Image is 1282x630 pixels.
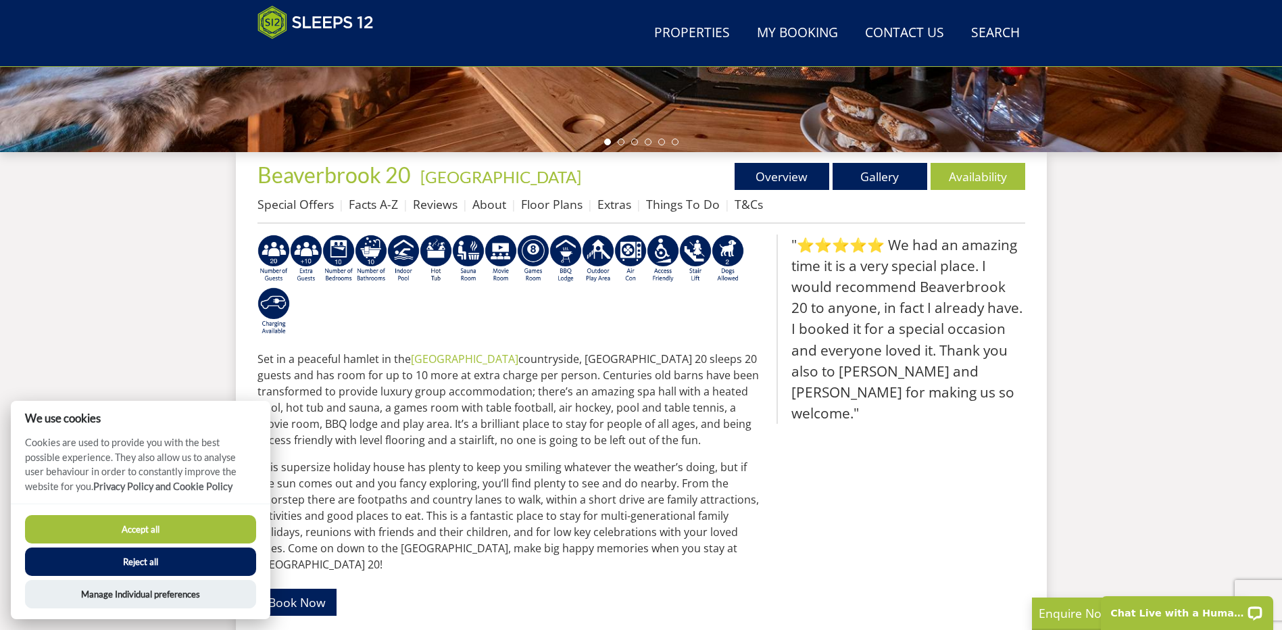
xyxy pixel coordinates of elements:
button: Reject all [25,548,256,576]
a: Things To Do [646,196,720,212]
a: Gallery [833,163,927,190]
p: This supersize holiday house has plenty to keep you smiling whatever the weather’s doing, but if ... [257,459,766,573]
a: Book Now [257,589,337,615]
a: Availability [931,163,1025,190]
a: [GEOGRAPHIC_DATA] [420,167,581,187]
img: AD_4nXfvn8RXFi48Si5WD_ef5izgnipSIXhRnV2E_jgdafhtv5bNmI08a5B0Z5Dh6wygAtJ5Dbjjt2cCuRgwHFAEvQBwYj91q... [355,235,387,283]
p: Cookies are used to provide you with the best possible experience. They also allow us to analyse ... [11,435,270,504]
img: AD_4nXcpX5uDwed6-YChlrI2BYOgXwgg3aqYHOhRm0XfZB-YtQW2NrmeCr45vGAfVKUq4uWnc59ZmEsEzoF5o39EWARlT1ewO... [420,235,452,283]
button: Manage Individual preferences [25,580,256,608]
a: Floor Plans [521,196,583,212]
blockquote: "⭐⭐⭐⭐⭐ We had an amazing time it is a very special place. I would recommend Beaverbrook 20 to any... [776,235,1025,425]
a: Extras [597,196,631,212]
a: My Booking [751,18,843,49]
a: Beaverbrook 20 [257,162,415,188]
p: ​​​ [257,583,766,622]
p: Enquire Now [1039,604,1241,622]
img: AD_4nXcnT2OPG21WxYUhsl9q61n1KejP7Pk9ESVM9x9VetD-X_UXXoxAKaMRZGYNcSGiAsmGyKm0QlThER1osyFXNLmuYOVBV... [257,287,290,336]
img: AD_4nXdjbGEeivCGLLmyT_JEP7bTfXsjgyLfnLszUAQeQ4RcokDYHVBt5R8-zTDbAVICNoGv1Dwc3nsbUb1qR6CAkrbZUeZBN... [452,235,485,283]
span: - [415,167,581,187]
img: AD_4nXeNuZ_RiRi883_nkolMQv9HCerd22NI0v1hHLGItzVV83AiNu4h--QJwUvANPnw_Sp7q9QsgAklTwjKkl_lqMaKwvT9Z... [679,235,712,283]
img: AD_4nXe3VD57-M2p5iq4fHgs6WJFzKj8B0b3RcPFe5LKK9rgeZlFmFoaMJPsJOOJzc7Q6RMFEqsjIZ5qfEJu1txG3QLmI_2ZW... [647,235,679,283]
span: Beaverbrook 20 [257,162,411,188]
img: AD_4nXfdu1WaBqbCvRx5dFd3XGC71CFesPHPPZknGuZzXQvBzugmLudJYyY22b9IpSVlKbnRjXo7AJLKEyhYodtd_Fvedgm5q... [549,235,582,283]
img: Sleeps 12 [257,5,374,39]
button: Accept all [25,515,256,543]
a: Reviews [413,196,458,212]
a: Special Offers [257,196,334,212]
a: Overview [735,163,829,190]
img: AD_4nXfZxIz6BQB9SA1qRR_TR-5tIV0ZeFY52bfSYUXaQTY3KXVpPtuuoZT3Ql3RNthdyy4xCUoonkMKBfRi__QKbC4gcM_TO... [322,235,355,283]
a: Privacy Policy and Cookie Policy [93,481,232,492]
a: [GEOGRAPHIC_DATA] [411,352,518,366]
img: AD_4nXei2dp4L7_L8OvME76Xy1PUX32_NMHbHVSts-g-ZAVb8bILrMcUKZI2vRNdEqfWP017x6NFeUMZMqnp0JYknAB97-jDN... [387,235,420,283]
img: AD_4nXfDO4U1OSapPhJPVoI-wGywE1bp9_AbgJNbhHjjO3uJ67QxWqFxtKMUxE6_6QvFb5ierIngYkq3fPhxD4ngXginNLli2... [290,235,322,283]
img: AD_4nXcMx2CE34V8zJUSEa4yj9Pppk-n32tBXeIdXm2A2oX1xZoj8zz1pCuMiQujsiKLZDhbHnQsaZvA37aEfuFKITYDwIrZv... [485,235,517,283]
img: AD_4nXdrZMsjcYNLGsKuA84hRzvIbesVCpXJ0qqnwZoX5ch9Zjv73tWe4fnFRs2gJ9dSiUubhZXckSJX_mqrZBmYExREIfryF... [517,235,549,283]
a: T&Cs [735,196,763,212]
img: AD_4nXe7_8LrJK20fD9VNWAdfykBvHkWcczWBt5QOadXbvIwJqtaRaRf-iI0SeDpMmH1MdC9T1Vy22FMXzzjMAvSuTB5cJ7z5... [712,235,744,283]
h2: We use cookies [11,412,270,425]
img: AD_4nXe1hmHv4RwFZmJZoT7PU21_UdiT1KgGPh4q8mnJRrwVib1rpNG3PULgXhEdpKr8nEJZIBXjOu5x_-RPAN_1kgJuQCgcO... [257,235,290,283]
iframe: LiveChat chat widget [1092,587,1282,630]
a: Contact Us [860,18,950,49]
a: Properties [649,18,735,49]
img: AD_4nXfjdDqPkGBf7Vpi6H87bmAUe5GYCbodrAbU4sf37YN55BCjSXGx5ZgBV7Vb9EJZsXiNVuyAiuJUB3WVt-w9eJ0vaBcHg... [582,235,614,283]
a: About [472,196,506,212]
a: Search [966,18,1025,49]
iframe: Customer reviews powered by Trustpilot [251,47,393,59]
a: Facts A-Z [349,196,398,212]
img: AD_4nXdwraYVZ2fjjsozJ3MSjHzNlKXAQZMDIkuwYpBVn5DeKQ0F0MOgTPfN16CdbbfyNhSuQE5uMlSrE798PV2cbmCW5jN9_... [614,235,647,283]
p: Set in a peaceful hamlet in the countryside, [GEOGRAPHIC_DATA] 20 sleeps 20 guests and has room f... [257,351,766,448]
